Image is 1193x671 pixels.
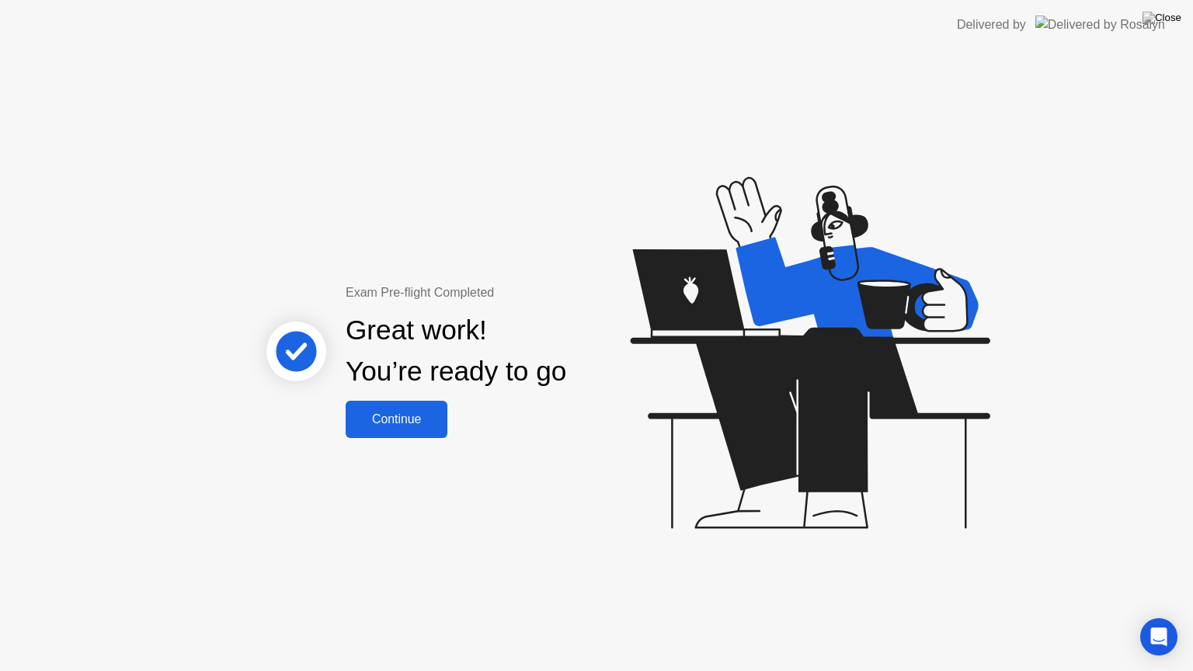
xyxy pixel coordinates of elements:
[1035,16,1165,33] img: Delivered by Rosalyn
[350,412,443,426] div: Continue
[957,16,1026,34] div: Delivered by
[346,310,566,392] div: Great work! You’re ready to go
[346,283,666,302] div: Exam Pre-flight Completed
[1140,618,1177,655] div: Open Intercom Messenger
[346,401,447,438] button: Continue
[1143,12,1181,24] img: Close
